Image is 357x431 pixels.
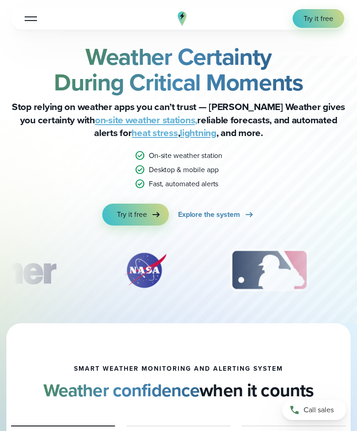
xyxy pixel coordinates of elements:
a: Try it free [102,204,168,226]
div: 2 of 12 [113,247,177,293]
a: Try it free [293,9,344,28]
a: on-site weather stations, [95,113,197,127]
a: heat stress [131,126,178,140]
img: NASA.svg [113,247,177,293]
div: 3 of 12 [221,247,317,293]
span: Try it free [117,209,147,220]
h1: smart weather monitoring and alerting system [74,365,283,373]
strong: Weather Certainty During Critical Moments [54,39,303,100]
a: Call sales [282,400,346,420]
h2: when it counts [43,380,314,401]
p: Desktop & mobile app [149,164,219,175]
a: lightning [180,126,216,140]
p: Stop relying on weather apps you can’t trust — [PERSON_NAME] Weather gives you certainty with rel... [11,100,346,139]
img: MLB.svg [221,247,317,293]
span: Explore the system [178,209,240,220]
p: On-site weather station [149,150,223,161]
strong: Weather confidence [43,377,200,404]
span: Call sales [304,405,334,415]
a: Explore the system [178,204,255,226]
div: slideshow [11,247,346,298]
span: Try it free [304,13,333,24]
p: Fast, automated alerts [149,179,219,189]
